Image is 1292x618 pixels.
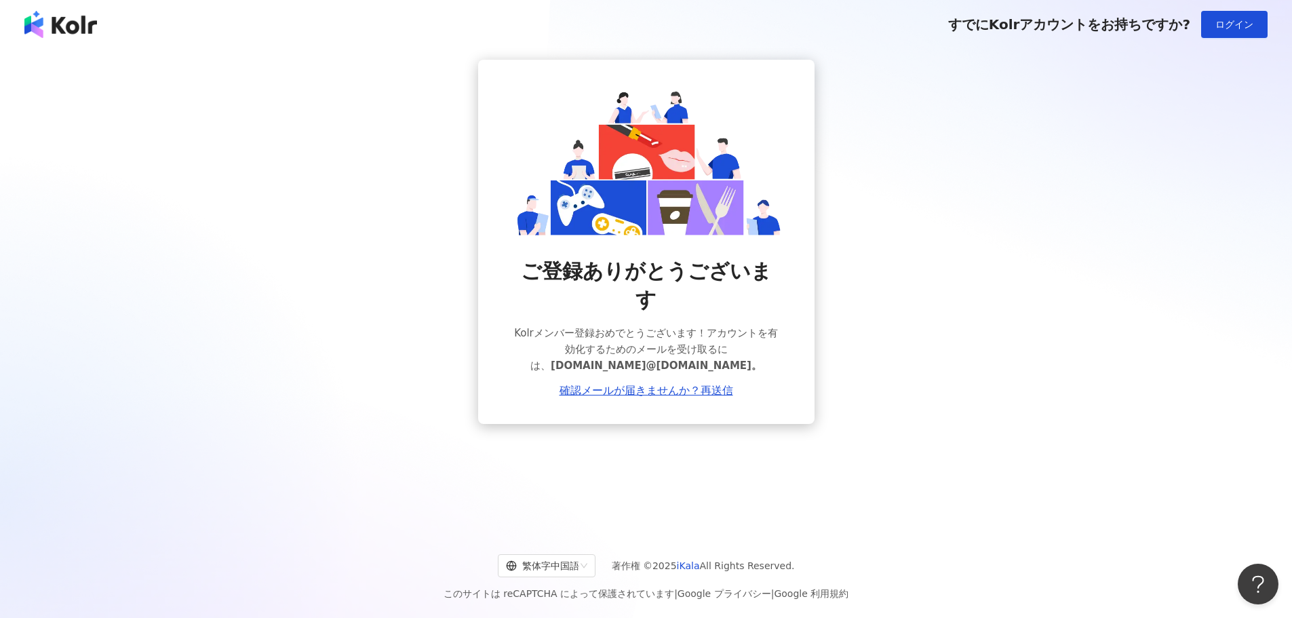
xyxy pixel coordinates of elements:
iframe: ヘルプスカウトビーコン - オープン [1238,564,1278,604]
font: Kolrメンバー登録おめでとうございます！ [514,327,707,339]
font: | [674,588,678,599]
a: iKala [677,560,700,571]
a: Google 利用規約 [774,588,848,599]
font: ログイン [1215,19,1253,30]
font: 著作権 © [612,560,652,571]
font: 確認メールが届きませんか？再送信 [560,384,733,397]
font: ご登録ありがとうございます [521,259,772,311]
font: このサイトは reCAPTCHA によって保護されています [444,588,674,599]
a: Google プライバシー [678,588,771,599]
img: 登録成功 [511,87,782,235]
font: 繁体字中国語 [522,560,579,571]
button: ログイン [1201,11,1268,38]
font: [DOMAIN_NAME]@[DOMAIN_NAME]。 [551,360,762,372]
font: 2025 [652,560,677,571]
font: アカウントを有効化するためのメールを受け取るには、 [530,327,778,372]
font: | [771,588,775,599]
font: すでにKolrアカウントをお持ちですか? [948,16,1190,33]
img: ロゴ [24,11,97,38]
font: All Rights Reserved. [699,560,794,571]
